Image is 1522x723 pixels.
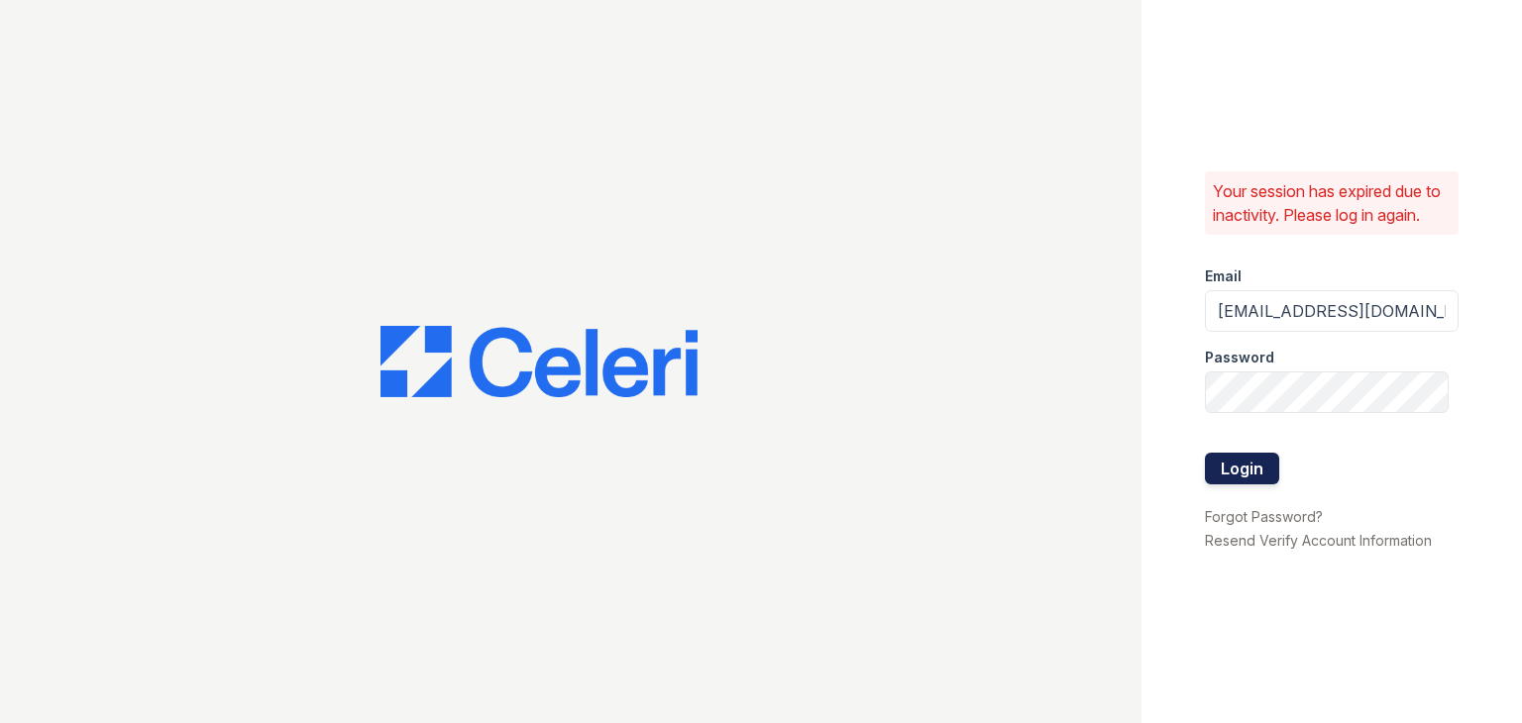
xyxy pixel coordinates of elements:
label: Password [1205,348,1274,367]
button: Login [1205,453,1279,484]
label: Email [1205,266,1242,286]
p: Your session has expired due to inactivity. Please log in again. [1213,179,1451,227]
a: Forgot Password? [1205,508,1323,525]
a: Resend Verify Account Information [1205,532,1432,549]
img: CE_Logo_Blue-a8612792a0a2168367f1c8372b55b34899dd931a85d93a1a3d3e32e68fde9ad4.png [380,326,698,397]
